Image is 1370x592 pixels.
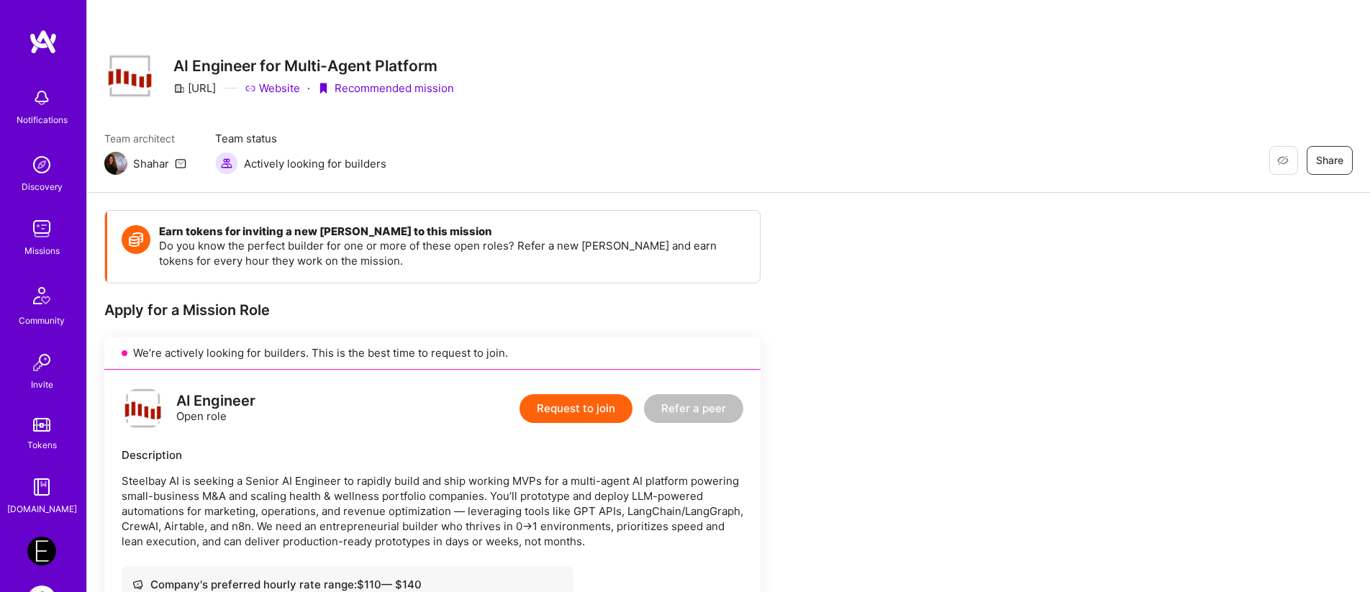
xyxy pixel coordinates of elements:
[122,447,743,463] div: Description
[24,278,59,313] img: Community
[27,537,56,565] img: Endeavor: Data Team- 3338DES275
[159,225,745,238] h4: Earn tokens for inviting a new [PERSON_NAME] to this mission
[1307,146,1353,175] button: Share
[24,537,60,565] a: Endeavor: Data Team- 3338DES275
[27,437,57,452] div: Tokens
[27,83,56,112] img: bell
[317,81,454,96] div: Recommended mission
[215,131,386,146] span: Team status
[22,179,63,194] div: Discovery
[104,131,186,146] span: Team architect
[27,473,56,501] img: guide book
[27,150,56,179] img: discovery
[175,158,186,169] i: icon Mail
[176,393,255,424] div: Open role
[31,377,53,392] div: Invite
[132,577,563,592] div: Company's preferred hourly rate range: $ 110 — $ 140
[1316,153,1343,168] span: Share
[104,152,127,175] img: Team Architect
[29,29,58,55] img: logo
[133,156,169,171] div: Shahar
[307,81,310,96] div: ·
[173,83,185,94] i: icon CompanyGray
[122,473,743,549] p: Steelbay AI is seeking a Senior AI Engineer to rapidly build and ship working MVPs for a multi-ag...
[520,394,632,423] button: Request to join
[1277,155,1289,166] i: icon EyeClosed
[17,112,68,127] div: Notifications
[173,57,454,75] h3: AI Engineer for Multi-Agent Platform
[24,243,60,258] div: Missions
[104,53,156,99] img: Company Logo
[104,301,761,319] div: Apply for a Mission Role
[173,81,216,96] div: [URL]
[317,83,329,94] i: icon PurpleRibbon
[245,81,300,96] a: Website
[27,214,56,243] img: teamwork
[159,238,745,268] p: Do you know the perfect builder for one or more of these open roles? Refer a new [PERSON_NAME] an...
[33,418,50,432] img: tokens
[27,348,56,377] img: Invite
[244,156,386,171] span: Actively looking for builders
[104,337,761,370] div: We’re actively looking for builders. This is the best time to request to join.
[644,394,743,423] button: Refer a peer
[122,225,150,254] img: Token icon
[215,152,238,175] img: Actively looking for builders
[176,393,255,409] div: AI Engineer
[19,313,65,328] div: Community
[7,501,77,516] div: [DOMAIN_NAME]
[122,387,165,430] img: logo
[132,579,143,590] i: icon Cash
